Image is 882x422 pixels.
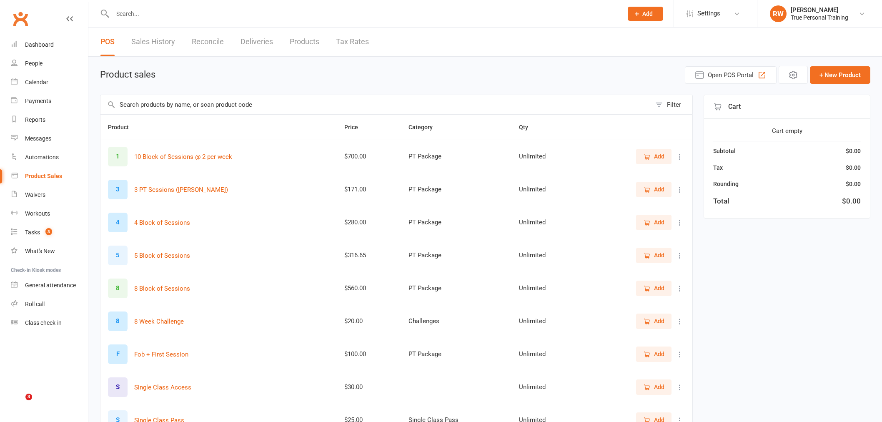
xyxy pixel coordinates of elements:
span: Add [654,185,664,194]
button: Add [636,215,672,230]
a: General attendance kiosk mode [11,276,88,295]
span: Add [654,382,664,392]
button: Add [628,7,663,21]
div: $0.00 [842,196,861,207]
div: PT Package [408,351,504,358]
a: Dashboard [11,35,88,54]
div: $280.00 [344,219,393,226]
div: Set product image [108,279,128,298]
button: Category [408,122,442,132]
div: Unlimited [519,285,575,292]
button: 3 PT Sessions ([PERSON_NAME]) [134,185,228,195]
div: PT Package [408,186,504,193]
div: $100.00 [344,351,393,358]
input: Search products by name, or scan product code [100,95,651,114]
button: Add [636,314,672,329]
a: Reconcile [192,28,224,56]
a: Tasks 3 [11,223,88,242]
div: Rounding [713,179,739,188]
div: $171.00 [344,186,393,193]
button: Fob + First Session [134,349,188,359]
a: People [11,54,88,73]
a: Product Sales [11,167,88,186]
div: Cart empty [713,126,861,136]
div: Product Sales [25,173,62,179]
div: Workouts [25,210,50,217]
div: Roll call [25,301,45,307]
a: Calendar [11,73,88,92]
div: Set product image [108,147,128,166]
span: Add [654,152,664,161]
button: 8 Week Challenge [134,316,184,327]
button: Qty [519,122,537,132]
div: Unlimited [519,384,575,391]
span: Add [642,10,653,17]
a: Clubworx [10,8,31,29]
div: Challenges [408,318,504,325]
a: Class kiosk mode [11,314,88,332]
div: Unlimited [519,219,575,226]
span: Product [108,124,138,131]
button: Open POS Portal [685,66,777,84]
div: True Personal Training [791,14,848,21]
a: Roll call [11,295,88,314]
button: + New Product [810,66,870,84]
div: Total [713,196,729,207]
div: Cart [704,95,870,119]
div: General attendance [25,282,76,289]
button: Add [636,379,672,394]
a: What's New [11,242,88,261]
a: Sales History [131,28,175,56]
div: PT Package [408,285,504,292]
button: Add [636,182,672,197]
div: Set product image [108,180,128,199]
button: 5 Block of Sessions [134,251,190,261]
button: Single Class Access [134,382,191,392]
div: $30.00 [344,384,393,391]
span: Add [654,316,664,326]
div: $560.00 [344,285,393,292]
span: Qty [519,124,537,131]
span: Add [654,284,664,293]
span: 3 [25,394,32,400]
button: Product [108,122,138,132]
button: Price [344,122,367,132]
div: [PERSON_NAME] [791,6,848,14]
div: Set product image [108,344,128,364]
a: Payments [11,92,88,111]
div: Class check-in [25,319,62,326]
div: Unlimited [519,186,575,193]
button: 4 Block of Sessions [134,218,190,228]
span: Add [654,218,664,227]
iframe: Intercom live chat [8,394,28,414]
div: $20.00 [344,318,393,325]
a: Deliveries [241,28,273,56]
div: Automations [25,154,59,161]
span: Add [654,349,664,359]
div: Payments [25,98,51,104]
div: PT Package [408,252,504,259]
div: PT Package [408,153,504,160]
div: Unlimited [519,318,575,325]
div: Unlimited [519,153,575,160]
a: Workouts [11,204,88,223]
div: Tasks [25,229,40,236]
span: Category [408,124,442,131]
div: RW [770,5,787,22]
a: Automations [11,148,88,167]
a: Tax Rates [336,28,369,56]
div: Subtotal [713,146,736,156]
span: Settings [697,4,720,23]
button: Add [636,281,672,296]
a: Products [290,28,319,56]
div: Dashboard [25,41,54,48]
a: Reports [11,111,88,129]
span: Price [344,124,367,131]
button: Add [636,149,672,164]
div: Set product image [108,377,128,397]
span: Open POS Portal [708,70,754,80]
div: Reports [25,116,45,123]
div: $700.00 [344,153,393,160]
div: Waivers [25,191,45,198]
a: Messages [11,129,88,148]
